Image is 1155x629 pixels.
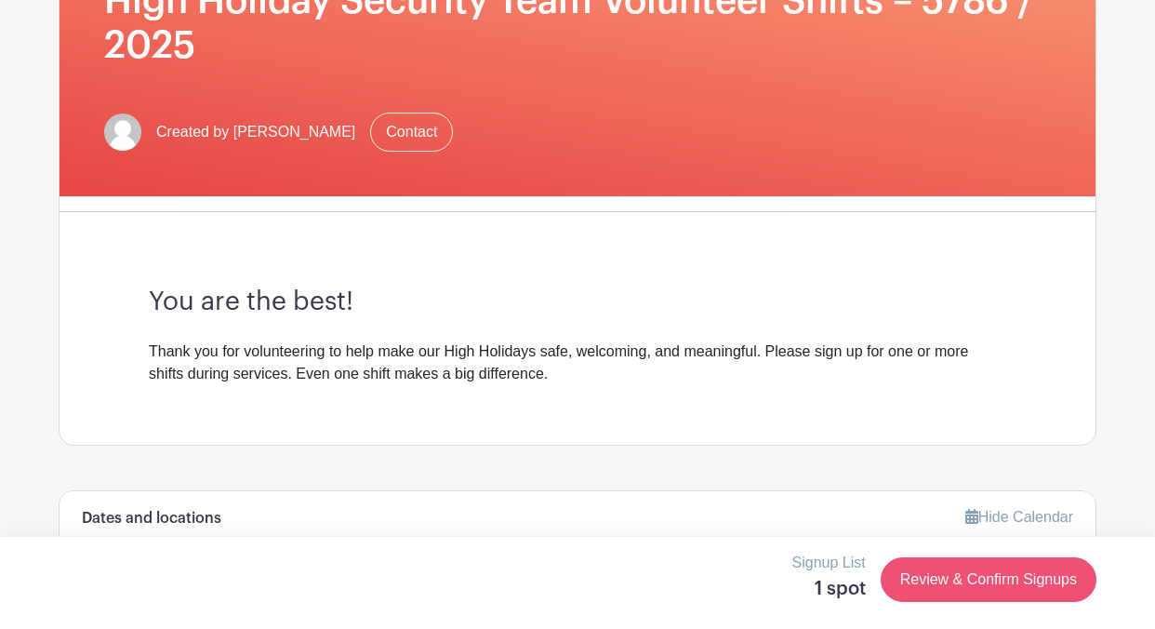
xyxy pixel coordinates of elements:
[965,509,1073,525] a: Hide Calendar
[149,341,1006,385] div: Thank you for volunteering to help make our High Holidays safe, welcoming, and meaningful. Please...
[881,557,1096,602] a: Review & Confirm Signups
[792,552,866,574] p: Signup List
[156,121,355,143] span: Created by [PERSON_NAME]
[370,113,453,152] a: Contact
[104,114,141,151] img: default-ce2991bfa6775e67f084385cd625a349d9dcbb7a52a09fb2fda1e96e2d18dcdb.png
[82,510,221,528] h6: Dates and locations
[149,287,1006,318] h3: You are the best!
[792,578,866,600] h5: 1 spot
